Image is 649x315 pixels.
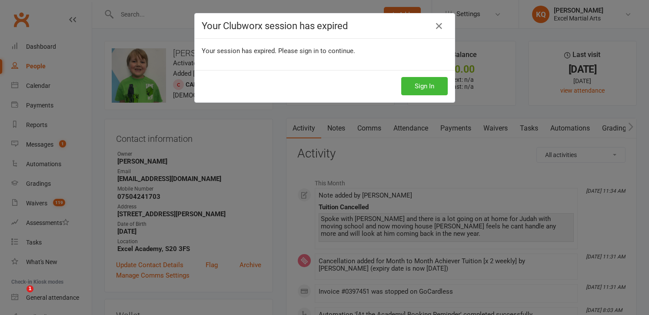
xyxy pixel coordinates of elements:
[432,19,446,33] a: Close
[202,47,355,55] span: Your session has expired. Please sign in to continue.
[27,285,33,292] span: 1
[9,285,30,306] iframe: Intercom live chat
[401,77,448,95] button: Sign In
[202,20,448,31] h4: Your Clubworx session has expired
